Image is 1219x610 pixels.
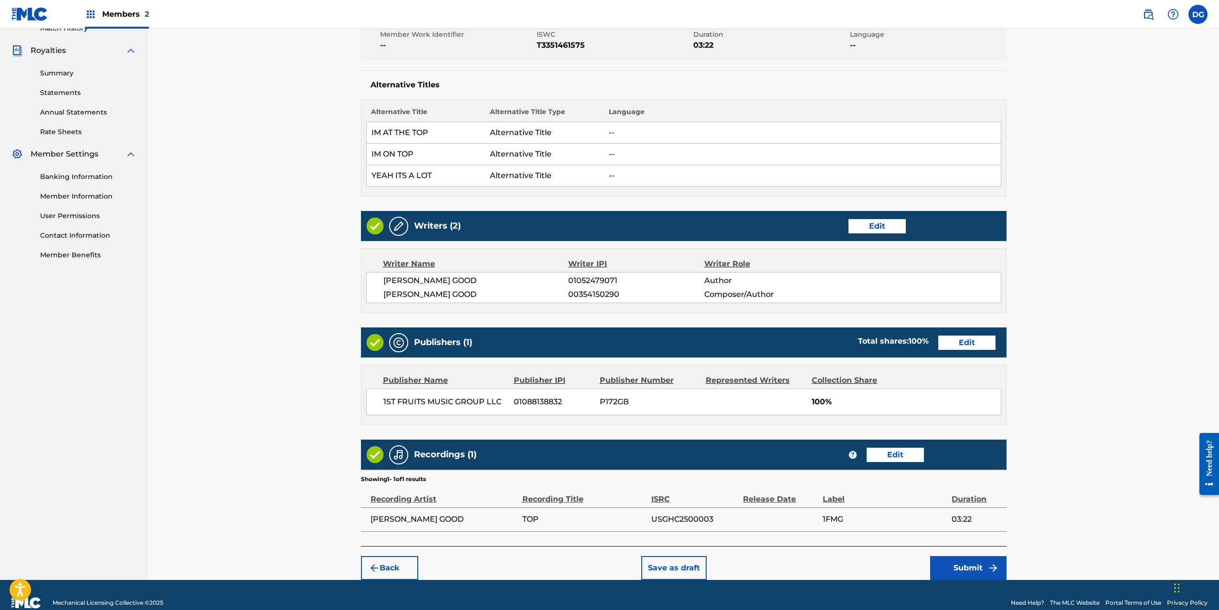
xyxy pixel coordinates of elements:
span: [PERSON_NAME] GOOD [371,514,518,525]
td: YEAH ITS A LOT [366,165,485,187]
th: Alternative Title Type [485,107,604,122]
span: Duration [693,30,848,40]
td: IM AT THE TOP [366,122,485,144]
div: Recording Artist [371,484,518,505]
img: Royalties [11,45,23,56]
td: Alternative Title [485,165,604,187]
div: Writer IPI [568,258,704,270]
span: 01088138832 [514,396,593,408]
td: IM ON TOP [366,144,485,165]
div: Represented Writers [706,375,805,386]
span: Composer/Author [704,289,828,300]
img: Member Settings [11,148,23,160]
span: T3351461575 [537,40,691,51]
button: Edit [848,219,906,233]
h5: Writers (2) [414,221,461,231]
span: 03:22 [952,514,1001,525]
p: Showing 1 - 1 of 1 results [361,475,426,484]
a: Banking Information [40,172,137,182]
div: Publisher Name [383,375,507,386]
span: 2 [145,10,149,19]
a: The MLC Website [1050,599,1100,607]
button: Submit [930,556,1007,580]
div: Writer Role [704,258,828,270]
h5: Alternative Titles [371,80,997,90]
img: Valid [367,218,383,234]
button: Edit [938,336,996,350]
a: Privacy Policy [1167,599,1208,607]
iframe: Resource Center [1192,425,1219,504]
span: Members [102,9,149,20]
span: [PERSON_NAME] GOOD [383,275,569,286]
span: ISWC [537,30,691,40]
a: Rate Sheets [40,127,137,137]
span: Language [850,30,1004,40]
span: [PERSON_NAME] GOOD [383,289,569,300]
th: Alternative Title [366,107,485,122]
a: Annual Statements [40,107,137,117]
img: help [1167,9,1179,20]
a: User Permissions [40,211,137,221]
div: Writer Name [383,258,569,270]
span: Member Work Identifier [380,30,534,40]
div: Total shares: [858,336,929,347]
div: Label [823,484,947,505]
span: Member Settings [31,148,98,160]
a: Contact Information [40,231,137,241]
a: Member Benefits [40,250,137,260]
td: -- [604,144,1001,165]
span: 100% [812,396,1001,408]
img: 7ee5dd4eb1f8a8e3ef2f.svg [369,562,380,574]
img: MLC Logo [11,7,48,21]
span: 1FMG [823,514,947,525]
button: Edit [867,448,924,462]
span: Royalties [31,45,66,56]
span: USGHC2500003 [651,514,739,525]
span: 100 % [909,337,929,346]
h5: Recordings (1) [414,449,477,460]
td: -- [604,165,1001,187]
div: Collection Share [812,375,904,386]
th: Language [604,107,1001,122]
span: P172GB [600,396,699,408]
div: Help [1164,5,1183,24]
img: f7272a7cc735f4ea7f67.svg [987,562,999,574]
div: Release Date [743,484,817,505]
span: -- [850,40,1004,51]
img: search [1143,9,1154,20]
a: Statements [40,88,137,98]
span: 03:22 [693,40,848,51]
img: Valid [367,334,383,351]
img: Recordings [393,449,404,461]
a: Public Search [1139,5,1158,24]
a: Portal Terms of Use [1105,599,1161,607]
span: Mechanical Licensing Collective © 2025 [53,599,163,607]
button: Save as draft [641,556,707,580]
img: expand [125,148,137,160]
button: Back [361,556,418,580]
div: Drag [1174,574,1180,602]
a: Need Help? [1011,599,1044,607]
td: -- [604,122,1001,144]
div: Publisher IPI [514,375,593,386]
span: 01052479071 [568,275,704,286]
img: Writers [393,221,404,232]
a: Member Information [40,191,137,201]
span: ? [849,451,857,459]
iframe: Chat Widget [1171,564,1219,610]
td: Alternative Title [485,144,604,165]
img: Top Rightsholders [85,9,96,20]
img: Publishers [393,337,404,348]
div: Duration [952,484,1001,505]
div: ISRC [651,484,739,505]
span: Author [704,275,828,286]
td: Alternative Title [485,122,604,144]
span: 00354150290 [568,289,704,300]
span: -- [380,40,534,51]
img: logo [11,597,41,609]
img: Valid [367,446,383,463]
span: 1ST FRUITS MUSIC GROUP LLC [383,396,507,408]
